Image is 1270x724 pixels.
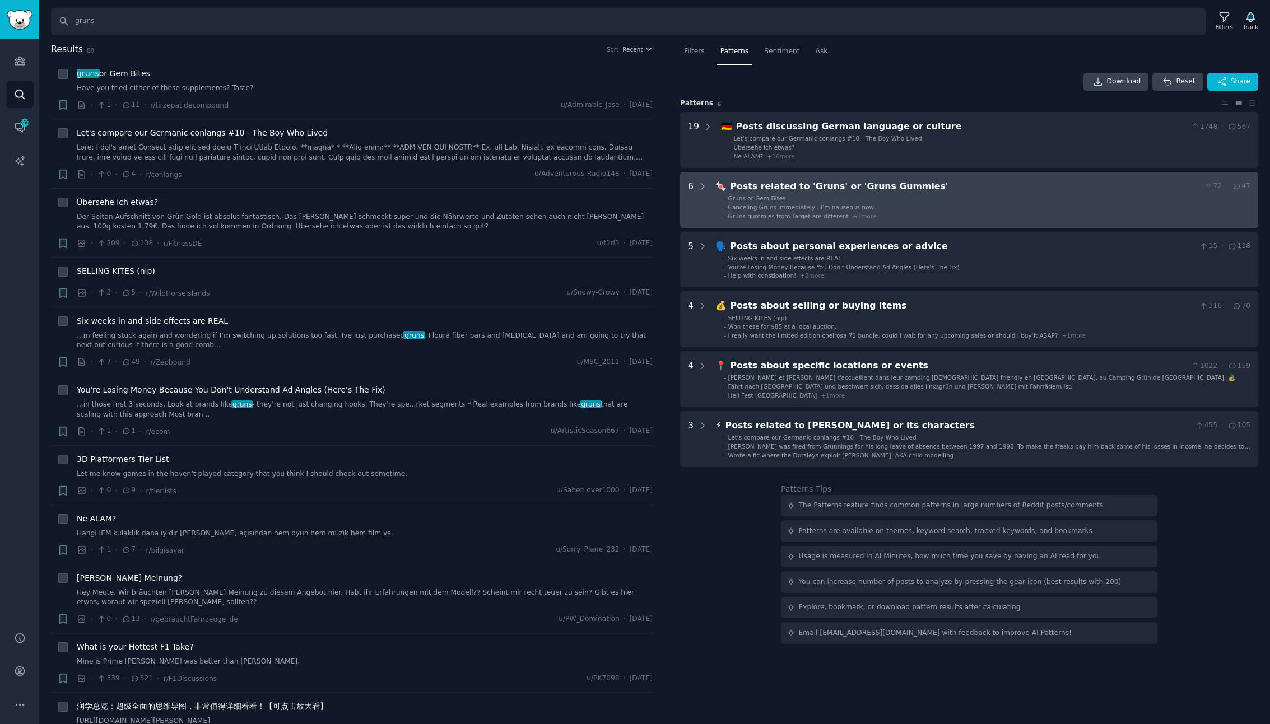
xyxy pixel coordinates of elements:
span: 9 [122,485,136,496]
div: - [724,382,726,390]
div: - [724,314,726,322]
a: What is your Hottest F1 Take? [77,641,194,653]
span: · [1221,241,1224,251]
div: Posts about personal experiences or advice [731,240,1195,254]
span: r/FitnessDE [164,240,202,247]
span: + 16 more [767,153,794,160]
span: Ask [816,46,828,57]
span: 💰 [715,300,727,311]
div: Posts discussing German language or culture [736,120,1187,134]
span: Reset [1176,77,1195,87]
span: · [624,239,626,249]
span: u/Snowy-Crowy [566,288,619,298]
a: Hangi IEM kulaklık daha iyidir [PERSON_NAME] açısından hem oyun hem müzik hem film vs. [77,529,653,539]
a: ...m feeling stuck again and wondering if I’m switching up solutions too fast. Ive just purchased... [77,331,653,351]
span: · [91,613,93,625]
span: SELLING KITES (nip) [77,265,155,277]
span: · [144,613,146,625]
div: Filters [1216,23,1233,31]
span: gruns [403,331,425,339]
span: Patterns [720,46,748,57]
span: 567 [1227,122,1250,132]
span: + 1 more [821,392,845,399]
div: Sort [607,45,619,53]
span: 339 [97,674,120,684]
span: Recent [622,45,643,53]
a: [PERSON_NAME] Meinung? [77,572,182,584]
span: [DATE] [630,357,653,367]
div: - [724,323,726,330]
div: You can increase number of posts to analyze by pressing the gear icon (best results with 200) [799,577,1122,587]
span: 138 [1227,241,1250,251]
span: · [624,100,626,110]
span: 47 [1232,181,1250,191]
span: · [115,169,117,180]
span: Fährt nach [GEOGRAPHIC_DATA] und beschwert sich, dass da alles linksgrün und [PERSON_NAME] mit Fa... [728,383,1073,390]
span: · [139,426,142,437]
span: u/f1rl3 [597,239,619,249]
span: · [139,287,142,299]
div: 4 [688,299,694,339]
span: Let's compare our Germanic conlangs #10 - The Boy Who Lived [77,127,328,139]
span: I really want the limited edition cheirosa 71 bundle, could I wait for any upcoming sales or shou... [728,332,1058,339]
span: Won these for $85 at a local auction. [728,323,837,330]
span: · [624,674,626,684]
span: Help with constipation! [728,272,797,279]
span: 1022 [1190,361,1218,371]
div: - [724,203,726,211]
a: 366 [6,114,34,141]
span: + 1 more [1062,332,1086,339]
div: Posts related to 'Gruns' or 'Gruns Gummies' [731,180,1199,194]
span: r/tirzepatidecompound [150,101,229,109]
div: Patterns are available on themes, keyword search, tracked keywords, and bookmarks [799,526,1092,536]
span: · [1221,361,1224,371]
img: GummySearch logo [7,10,32,30]
a: Übersehe ich etwas? [77,197,158,208]
div: 19 [688,120,699,160]
div: - [724,391,726,399]
span: · [624,426,626,436]
span: · [115,287,117,299]
span: · [157,237,159,249]
a: Have you tried either of these supplements? Taste? [77,83,653,94]
span: gruns [76,69,100,78]
span: Gruns or Gem Bites [728,195,786,202]
label: Patterns Tips [781,484,831,493]
span: r/gebrauchtFahrzeuge_de [150,615,238,623]
span: [PERSON_NAME] was fired from Grunnings for his long leave of absence between 1997 and 1998. To ma... [728,443,1250,457]
span: · [144,356,146,368]
span: 🇩🇪 [721,121,732,132]
div: Track [1243,23,1258,31]
span: Six weeks in and side effects are REAL [77,315,228,327]
a: Hey Meute, Wir bräuchten [PERSON_NAME] Meinung zu diesem Angebot hier. Habt ihr Erfahrungen mit d... [77,588,653,608]
span: 209 [97,239,120,249]
span: 🍬 [715,181,727,191]
span: Gruns gummies from Target are different [728,213,849,219]
span: · [91,287,93,299]
span: 0 [97,614,111,624]
a: grunsor Gem Bites [77,68,150,80]
span: · [115,426,117,437]
span: gruns [580,400,602,408]
span: Six weeks in and side effects are REAL [728,255,842,261]
span: u/Sorry_Plane_232 [556,545,620,555]
span: u/ArtisticSeason667 [551,426,620,436]
span: 1 [97,100,111,110]
button: Share [1207,73,1258,91]
a: 润学总览：超级全面的思维导图，非常值得详细看看！【可点击放大看】 [77,700,328,712]
span: Let's compare our Germanic conlangs #10 - The Boy Who Lived [728,434,917,441]
span: · [1221,122,1224,132]
span: + 3 more [853,213,877,219]
span: · [624,169,626,179]
span: · [91,356,93,368]
span: 0 [97,485,111,496]
div: - [724,254,726,262]
span: 105 [1227,421,1250,431]
span: 1 [122,426,136,436]
span: r/Zepbound [150,358,190,366]
div: - [724,373,726,381]
span: 7 [122,545,136,555]
span: Ne ALAM? [734,153,764,160]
